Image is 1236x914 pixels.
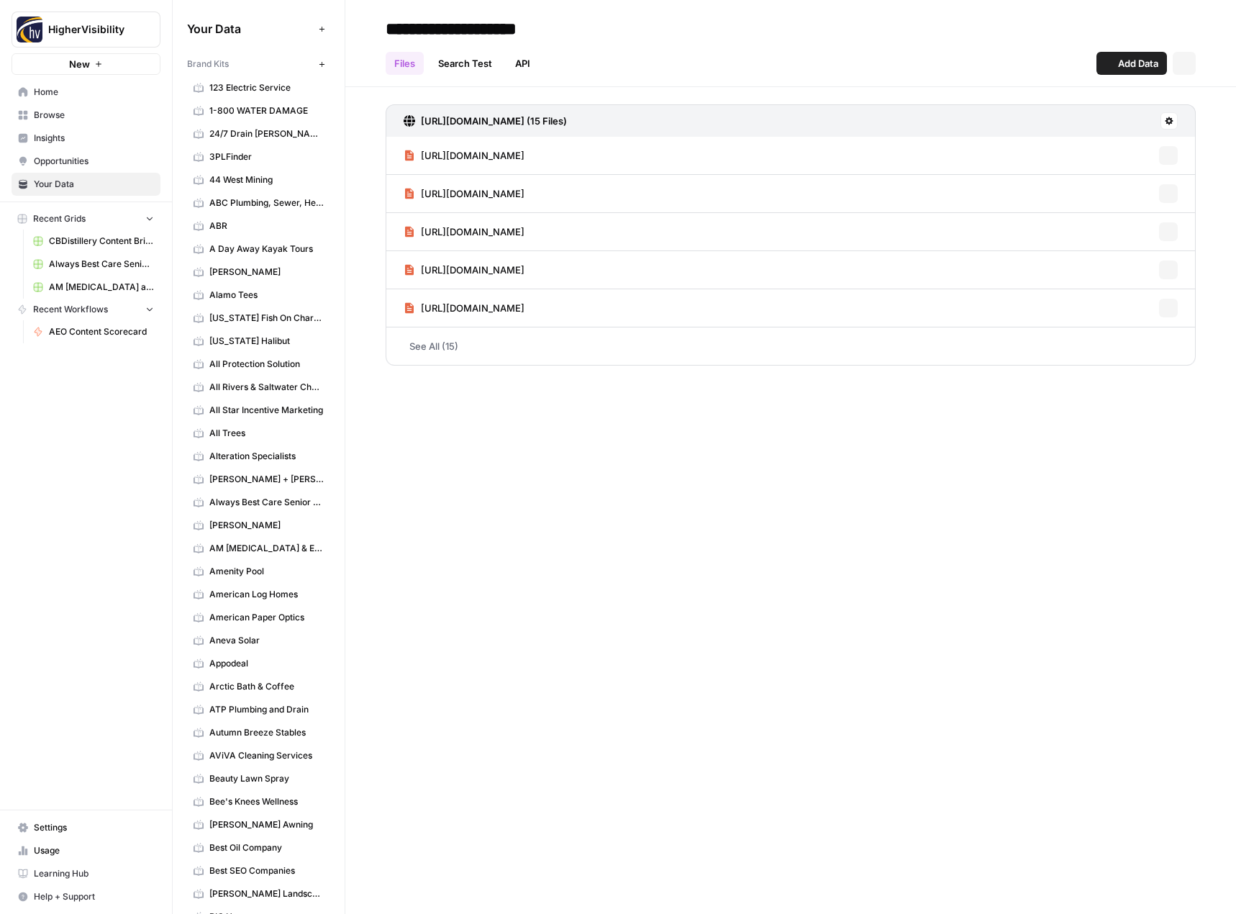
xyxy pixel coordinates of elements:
span: CBDistillery Content Briefs [49,235,154,248]
a: 123 Electric Service [187,76,330,99]
a: [URL][DOMAIN_NAME] [404,251,524,289]
span: Alteration Specialists [209,450,324,463]
span: ABC Plumbing, Sewer, Heating, Cooling and Electric [209,196,324,209]
span: Opportunities [34,155,154,168]
span: Usage [34,844,154,857]
span: Beauty Lawn Spray [209,772,324,785]
a: All Protection Solution [187,353,330,376]
span: Recent Workflows [33,303,108,316]
a: Search Test [430,52,501,75]
a: 3PLFinder [187,145,330,168]
span: Learning Hub [34,867,154,880]
a: ATP Plumbing and Drain [187,698,330,721]
span: Always Best Care Senior Services [49,258,154,271]
span: Home [34,86,154,99]
span: Bee's Knees Wellness [209,795,324,808]
a: Usage [12,839,160,862]
span: [PERSON_NAME] [209,519,324,532]
a: Opportunities [12,150,160,173]
a: 44 West Mining [187,168,330,191]
span: Always Best Care Senior Services [209,496,324,509]
span: [URL][DOMAIN_NAME] [421,225,524,239]
span: A Day Away Kayak Tours [209,243,324,255]
img: HigherVisibility Logo [17,17,42,42]
a: [US_STATE] Fish On Charters [187,307,330,330]
a: [PERSON_NAME] Awning [187,813,330,836]
span: Autumn Breeze Stables [209,726,324,739]
a: ABR [187,214,330,237]
span: AM [MEDICAL_DATA] & Endocrinology Center [209,542,324,555]
a: Autumn Breeze Stables [187,721,330,744]
a: AM [MEDICAL_DATA] and Endocrinology Center [27,276,160,299]
a: Amenity Pool [187,560,330,583]
a: Learning Hub [12,862,160,885]
a: Insights [12,127,160,150]
span: 1-800 WATER DAMAGE [209,104,324,117]
a: American Log Homes [187,583,330,606]
a: Your Data [12,173,160,196]
span: AViVA Cleaning Services [209,749,324,762]
a: American Paper Optics [187,606,330,629]
button: Recent Workflows [12,299,160,320]
span: [URL][DOMAIN_NAME] [421,301,524,315]
a: Bee's Knees Wellness [187,790,330,813]
span: AEO Content Scorecard [49,325,154,338]
span: 44 West Mining [209,173,324,186]
button: Workspace: HigherVisibility [12,12,160,47]
a: Always Best Care Senior Services [27,253,160,276]
h3: [URL][DOMAIN_NAME] (15 Files) [421,114,567,128]
span: All Star Incentive Marketing [209,404,324,417]
a: Best Oil Company [187,836,330,859]
a: [PERSON_NAME] Landscapes [187,882,330,905]
button: Add Data [1096,52,1167,75]
a: AM [MEDICAL_DATA] & Endocrinology Center [187,537,330,560]
span: [URL][DOMAIN_NAME] [421,186,524,201]
a: ABC Plumbing, Sewer, Heating, Cooling and Electric [187,191,330,214]
span: Brand Kits [187,58,229,71]
span: Browse [34,109,154,122]
span: Best SEO Companies [209,864,324,877]
span: American Paper Optics [209,611,324,624]
a: All Star Incentive Marketing [187,399,330,422]
span: New [69,57,90,71]
a: Always Best Care Senior Services [187,491,330,514]
a: Alteration Specialists [187,445,330,468]
span: All Rivers & Saltwater Charters [209,381,324,394]
a: API [506,52,539,75]
span: ABR [209,220,324,232]
span: [PERSON_NAME] Landscapes [209,887,324,900]
span: [PERSON_NAME] Awning [209,818,324,831]
span: Your Data [187,20,313,37]
a: Beauty Lawn Spray [187,767,330,790]
span: [PERSON_NAME] + [PERSON_NAME] [209,473,324,486]
a: AViVA Cleaning Services [187,744,330,767]
a: A Day Away Kayak Tours [187,237,330,261]
span: Aneva Solar [209,634,324,647]
span: HigherVisibility [48,22,135,37]
a: [URL][DOMAIN_NAME] [404,175,524,212]
span: [PERSON_NAME] [209,266,324,279]
a: 24/7 Drain [PERSON_NAME] [187,122,330,145]
a: Best SEO Companies [187,859,330,882]
a: Browse [12,104,160,127]
a: [PERSON_NAME] [187,261,330,284]
a: [URL][DOMAIN_NAME] [404,213,524,250]
span: Settings [34,821,154,834]
a: Appodeal [187,652,330,675]
span: Recent Grids [33,212,86,225]
a: Files [386,52,424,75]
span: 123 Electric Service [209,81,324,94]
a: Arctic Bath & Coffee [187,675,330,698]
span: Appodeal [209,657,324,670]
a: Settings [12,816,160,839]
span: Amenity Pool [209,565,324,578]
span: [URL][DOMAIN_NAME] [421,148,524,163]
a: CBDistillery Content Briefs [27,230,160,253]
a: [US_STATE] Halibut [187,330,330,353]
a: [URL][DOMAIN_NAME] [404,289,524,327]
span: [US_STATE] Fish On Charters [209,312,324,325]
span: 24/7 Drain [PERSON_NAME] [209,127,324,140]
a: 1-800 WATER DAMAGE [187,99,330,122]
span: Arctic Bath & Coffee [209,680,324,693]
a: See All (15) [386,327,1196,365]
